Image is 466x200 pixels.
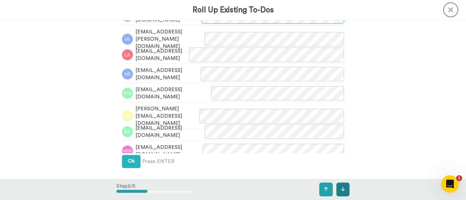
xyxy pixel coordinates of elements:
[122,69,133,79] img: mi.png
[122,49,133,60] img: avatar
[456,175,462,181] span: 1
[135,144,203,158] span: [EMAIL_ADDRESS][DOMAIN_NAME]
[135,105,200,127] span: [PERSON_NAME][EMAIL_ADDRESS][DOMAIN_NAME]
[135,67,201,81] span: [EMAIL_ADDRESS][DOMAIN_NAME]
[135,86,211,101] span: [EMAIL_ADDRESS][DOMAIN_NAME]
[441,175,459,193] iframe: Intercom live chat
[193,6,274,14] h3: Roll Up Existing To-Dos
[122,88,133,99] img: avatar
[122,146,133,156] img: avatar
[122,126,133,137] img: ra.png
[122,155,141,168] button: Ok
[116,179,194,200] div: Step 2 / 5
[122,111,133,122] img: nb.png
[135,48,189,62] span: [EMAIL_ADDRESS][DOMAIN_NAME]
[135,125,205,139] span: [EMAIL_ADDRESS][DOMAIN_NAME]
[142,158,174,165] span: Press ENTER
[135,28,204,50] span: [EMAIL_ADDRESS][PERSON_NAME][DOMAIN_NAME]
[128,159,135,164] span: Ok
[122,34,133,45] img: avatar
